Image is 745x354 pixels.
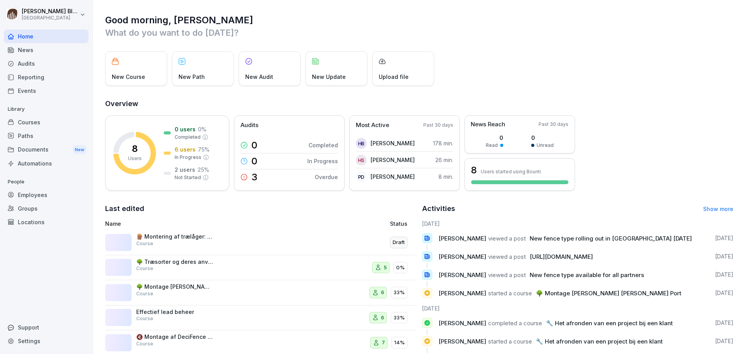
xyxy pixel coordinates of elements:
[356,171,367,182] div: PD
[531,134,554,142] p: 0
[198,125,206,133] p: 0 %
[488,289,532,297] span: started a course
[251,157,257,166] p: 0
[4,143,88,157] a: DocumentsNew
[4,84,88,98] a: Events
[4,30,88,43] a: Home
[438,253,486,260] span: [PERSON_NAME]
[371,156,415,164] p: [PERSON_NAME]
[393,239,405,246] p: Draft
[438,319,486,327] span: [PERSON_NAME]
[105,26,733,39] p: What do you want to do [DATE]?
[530,235,692,242] span: New fence type rolling out in [GEOGRAPHIC_DATA] [DATE]
[371,139,415,147] p: [PERSON_NAME]
[105,203,417,214] h2: Last edited
[105,280,417,305] a: 🌳 Montage [PERSON_NAME] [PERSON_NAME] PortCourse633%
[4,115,88,129] a: Courses
[175,125,196,133] p: 0 users
[245,73,273,81] p: New Audit
[435,156,453,164] p: 26 min.
[4,202,88,215] a: Groups
[4,129,88,143] a: Paths
[390,220,407,228] p: Status
[136,290,153,297] p: Course
[198,145,210,153] p: 75 %
[4,143,88,157] div: Documents
[73,145,86,154] div: New
[315,173,338,181] p: Overdue
[128,155,142,162] p: Users
[4,188,88,202] div: Employees
[381,289,384,296] p: 6
[4,70,88,84] a: Reporting
[22,8,78,15] p: [PERSON_NAME] Blaak
[312,73,346,81] p: New Update
[438,173,453,181] p: 8 min.
[4,334,88,348] div: Settings
[539,121,568,128] p: Past 30 days
[105,255,417,281] a: 🌳 Træsorter og deres anvendelse hos PodaCourse50%
[438,289,486,297] span: [PERSON_NAME]
[536,338,663,345] span: 🔧 Het afronden van een project bij een klant
[105,220,300,228] p: Name
[481,169,541,174] p: Users started using Bounti
[136,283,214,290] p: 🌳 Montage [PERSON_NAME] [PERSON_NAME] Port
[4,157,88,170] a: Automations
[356,138,367,149] div: HB
[307,157,338,165] p: In Progress
[715,337,733,345] p: [DATE]
[175,174,201,181] p: Not Started
[393,289,405,296] p: 33%
[4,215,88,229] a: Locations
[438,338,486,345] span: [PERSON_NAME]
[105,305,417,331] a: Effectief lead beheerCourse633%
[486,134,503,142] p: 0
[22,15,78,21] p: [GEOGRAPHIC_DATA]
[4,321,88,334] div: Support
[715,253,733,260] p: [DATE]
[136,233,214,240] p: 🪵 Montering af trælåger: En trin-for-trin guide
[136,333,214,340] p: 🔇 Montage af DeciFence Støjhegn
[241,121,258,130] p: Audits
[530,271,644,279] span: New fence type available for all partners
[715,271,733,279] p: [DATE]
[703,206,733,212] a: Show more
[105,230,417,255] a: 🪵 Montering af trælåger: En trin-for-trin guideCourseDraft
[136,240,153,247] p: Course
[136,340,153,347] p: Course
[536,289,681,297] span: 🌳 Montage [PERSON_NAME] [PERSON_NAME] Port
[371,173,415,181] p: [PERSON_NAME]
[530,253,593,260] span: [URL][DOMAIN_NAME]
[4,43,88,57] a: News
[356,155,367,166] div: HS
[105,14,733,26] h1: Good morning, [PERSON_NAME]
[132,144,138,153] p: 8
[251,141,257,150] p: 0
[396,264,405,272] p: 0%
[422,220,734,228] h6: [DATE]
[112,73,145,81] p: New Course
[715,289,733,297] p: [DATE]
[308,141,338,149] p: Completed
[422,203,455,214] h2: Activities
[136,315,153,322] p: Course
[422,304,734,312] h6: [DATE]
[471,120,505,129] p: News Reach
[105,98,733,109] h2: Overview
[251,173,257,182] p: 3
[175,134,201,141] p: Completed
[356,121,389,130] p: Most Active
[4,176,88,188] p: People
[175,154,201,161] p: In Progress
[4,103,88,115] p: Library
[486,142,498,149] p: Read
[471,164,477,177] h3: 8
[175,145,196,153] p: 6 users
[136,309,214,316] p: Effectief lead beheer
[488,235,526,242] span: viewed a post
